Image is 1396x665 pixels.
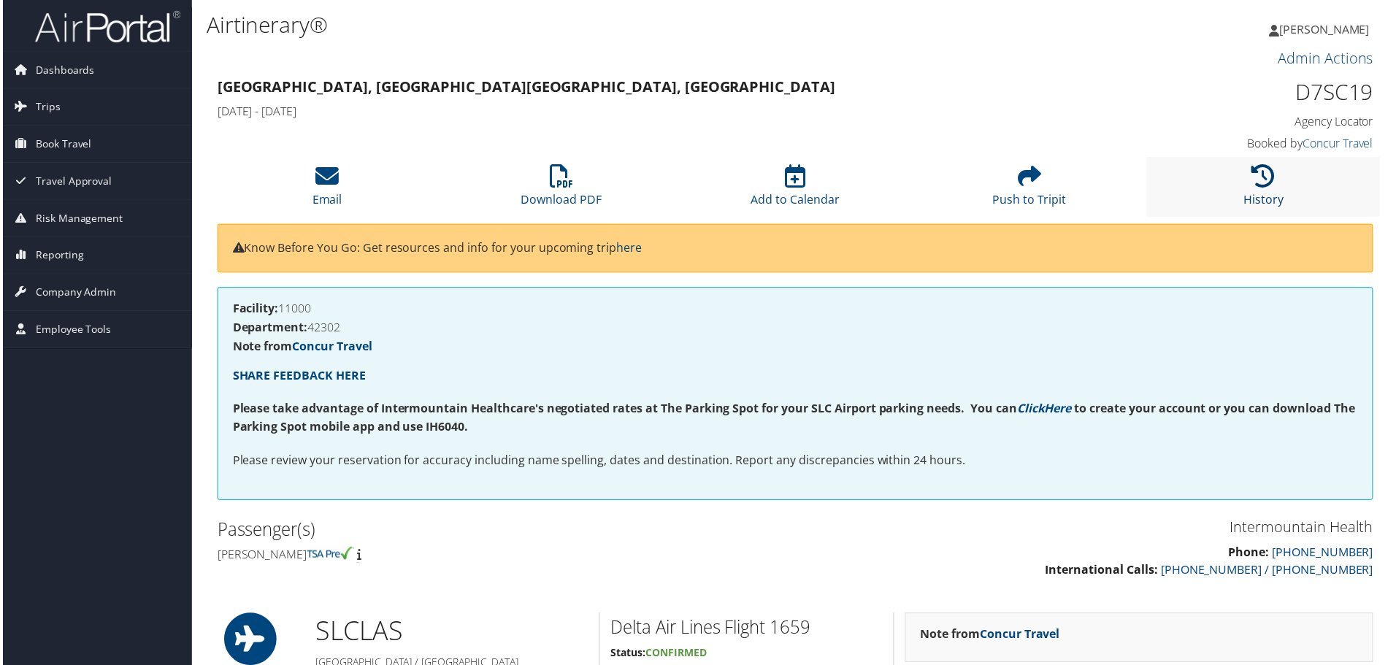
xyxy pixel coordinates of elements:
span: Dashboards [33,52,92,88]
span: Company Admin [33,275,114,312]
span: Reporting [33,238,81,274]
h4: Booked by [1102,136,1376,152]
p: Please review your reservation for accuracy including name spelling, dates and destination. Repor... [231,453,1361,472]
span: Employee Tools [33,312,109,349]
strong: Note from [921,629,1062,645]
span: Travel Approval [33,164,110,200]
h4: [PERSON_NAME] [215,549,785,565]
h1: SLC LAS [314,615,588,652]
h2: Delta Air Lines Flight 1659 [610,618,883,642]
strong: Facility: [231,301,277,318]
p: Know Before You Go: Get resources and info for your upcoming trip [231,240,1361,259]
h1: Airtinerary® [204,9,993,40]
a: Here [1046,402,1073,418]
a: Concur Travel [1305,136,1376,152]
img: tsa-precheck.png [305,549,353,562]
a: Click [1019,402,1046,418]
strong: Phone: [1231,546,1272,562]
h4: [DATE] - [DATE] [215,104,1081,120]
a: [PERSON_NAME] [1272,7,1387,51]
a: Concur Travel [981,629,1062,645]
a: [PHONE_NUMBER] [1275,546,1376,562]
span: Trips [33,89,58,126]
strong: Note from [231,339,371,355]
h4: 42302 [231,323,1361,334]
h4: Agency Locator [1102,114,1376,130]
a: here [616,241,642,257]
h2: Passenger(s) [215,519,785,544]
strong: Please take advantage of Intermountain Healthcare's negotiated rates at The Parking Spot for your... [231,402,1019,418]
a: History [1246,173,1286,208]
strong: International Calls: [1047,564,1160,580]
a: Email [311,173,341,208]
img: airportal-logo.png [32,9,178,44]
strong: Status: [610,648,645,662]
a: Push to Tripit [994,173,1068,208]
a: Add to Calendar [751,173,840,208]
strong: [GEOGRAPHIC_DATA], [GEOGRAPHIC_DATA] [GEOGRAPHIC_DATA], [GEOGRAPHIC_DATA] [215,77,836,97]
a: Download PDF [521,173,602,208]
h3: Intermountain Health [807,519,1376,539]
a: SHARE FEEDBACK HERE [231,369,364,385]
span: Confirmed [645,648,707,662]
a: Admin Actions [1281,48,1376,68]
span: Risk Management [33,201,120,237]
strong: Department: [231,320,306,337]
h4: 11000 [231,304,1361,315]
span: Book Travel [33,126,89,163]
a: Concur Travel [291,339,371,355]
a: [PHONE_NUMBER] / [PHONE_NUMBER] [1163,564,1376,580]
h1: D7SC19 [1102,77,1376,108]
span: [PERSON_NAME] [1282,21,1373,37]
